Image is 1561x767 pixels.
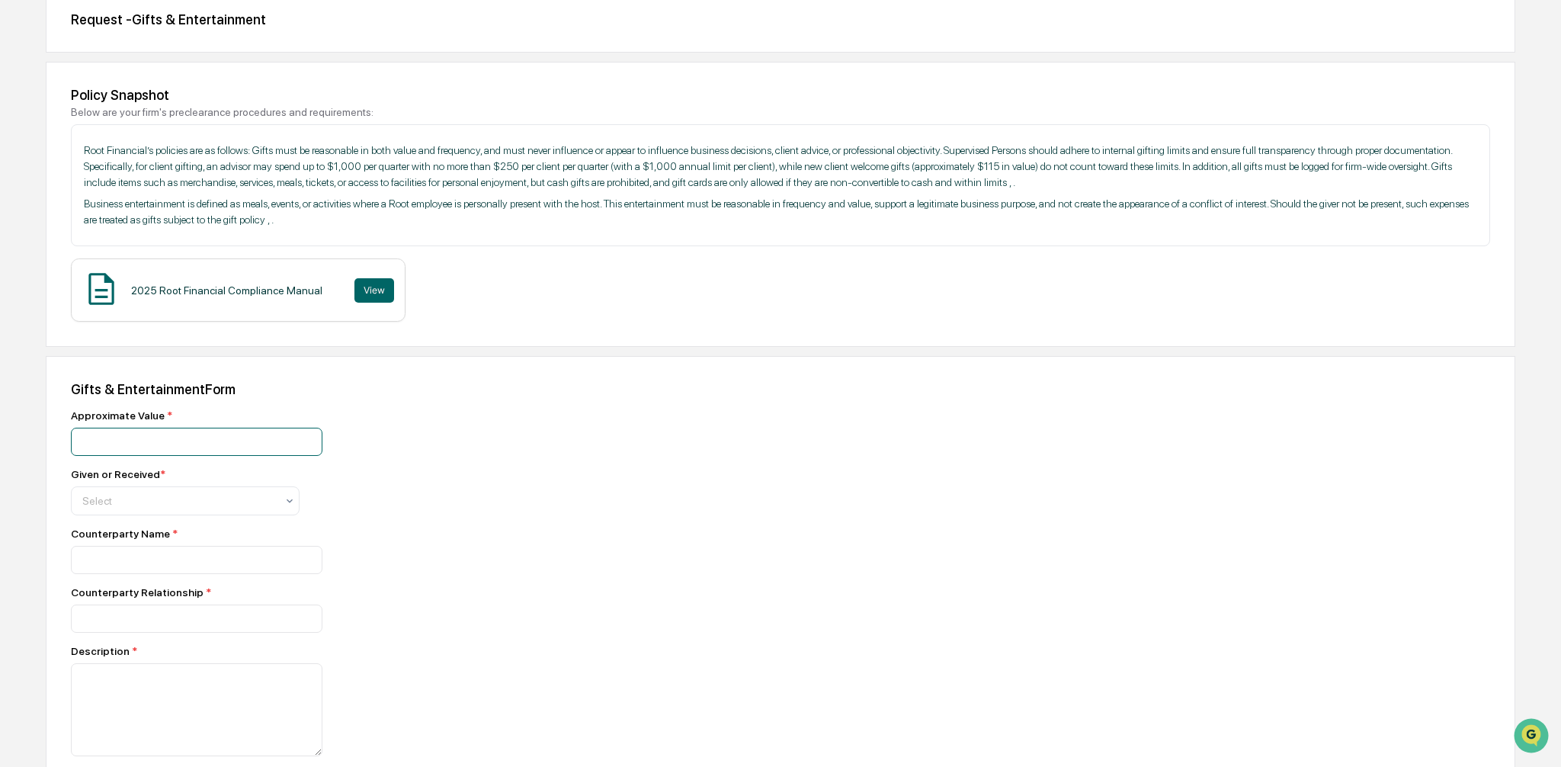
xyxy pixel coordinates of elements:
[104,186,195,213] a: 🗄️Attestations
[84,196,1477,228] p: Business entertainment is defined as meals, events, or activities where a Root employee is person...
[354,278,394,303] button: View
[126,192,189,207] span: Attestations
[52,132,193,144] div: We're available if you need us!
[9,215,102,242] a: 🔎Data Lookup
[71,409,604,422] div: Approximate Value
[71,645,604,657] div: Description
[71,586,604,599] div: Counterparty Relationship
[71,106,1490,118] div: Below are your firm's preclearance procedures and requirements:
[15,117,43,144] img: 1746055101610-c473b297-6a78-478c-a979-82029cc54cd1
[71,87,1490,103] div: Policy Snapshot
[131,284,322,297] div: 2025 Root Financial Compliance Manual
[1512,717,1553,758] iframe: Open customer support
[111,194,123,206] div: 🗄️
[30,221,96,236] span: Data Lookup
[30,192,98,207] span: Preclearance
[15,194,27,206] div: 🖐️
[152,258,184,270] span: Pylon
[259,121,277,140] button: Start new chat
[82,270,120,308] img: Document Icon
[71,11,1490,27] div: Request - Gifts & Entertainment
[71,381,1490,397] div: Gifts & Entertainment Form
[52,117,250,132] div: Start new chat
[71,528,604,540] div: Counterparty Name
[9,186,104,213] a: 🖐️Preclearance
[15,223,27,235] div: 🔎
[15,32,277,56] p: How can we help?
[107,258,184,270] a: Powered byPylon
[71,468,165,480] div: Given or Received
[84,143,1477,191] p: Root Financial’s policies are as follows: Gifts must be reasonable in both value and frequency, a...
